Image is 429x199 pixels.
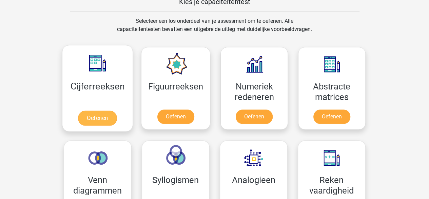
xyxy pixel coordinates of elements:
a: Oefenen [236,110,273,124]
a: Oefenen [157,110,194,124]
div: Selecteer een los onderdeel van je assessment om te oefenen. Alle capaciteitentesten bevatten een... [111,17,318,42]
a: Oefenen [313,110,350,124]
a: Oefenen [78,111,117,126]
